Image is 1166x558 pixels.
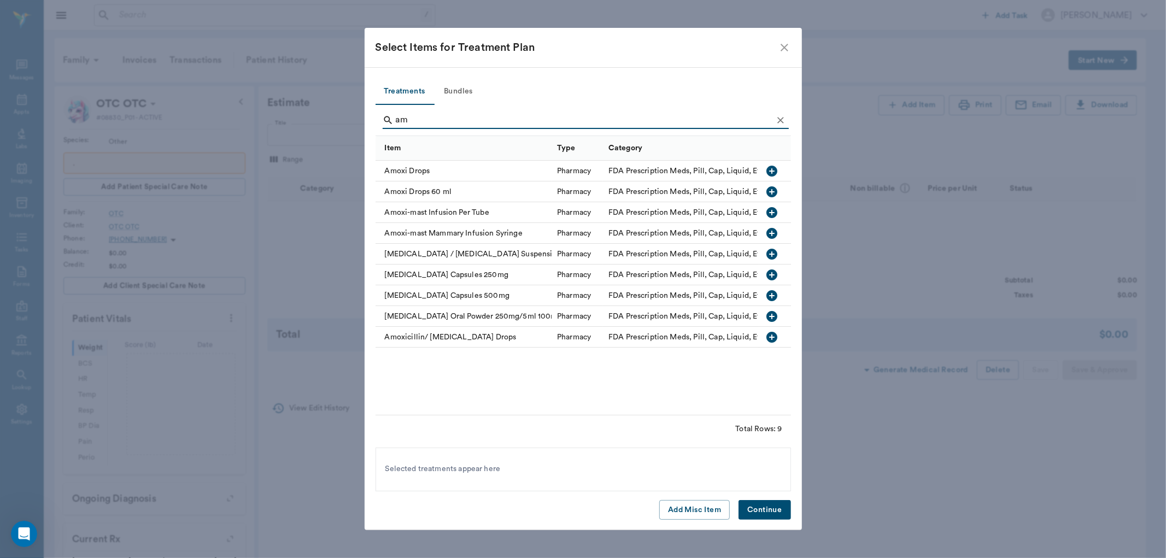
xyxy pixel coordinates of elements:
[736,424,782,434] div: Total Rows: 9
[739,500,790,520] button: Continue
[608,290,766,301] div: FDA Prescription Meds, Pill, Cap, Liquid, Etc.
[603,136,808,161] div: Category
[376,285,552,306] div: [MEDICAL_DATA] Capsules 500mg
[385,133,401,163] div: Item
[557,207,591,218] div: Pharmacy
[557,249,591,260] div: Pharmacy
[376,244,552,265] div: [MEDICAL_DATA] / [MEDICAL_DATA] Suspension
[383,111,789,131] div: Search
[557,166,591,177] div: Pharmacy
[608,228,766,239] div: FDA Prescription Meds, Pill, Cap, Liquid, Etc.
[608,166,766,177] div: FDA Prescription Meds, Pill, Cap, Liquid, Etc.
[557,133,576,163] div: Type
[376,181,552,202] div: Amoxi Drops 60 ml
[376,161,552,181] div: Amoxi Drops
[385,463,501,475] span: Selected treatments appear here
[608,186,766,197] div: FDA Prescription Meds, Pill, Cap, Liquid, Etc.
[557,332,591,343] div: Pharmacy
[376,39,778,56] div: Select Items for Treatment Plan
[376,136,552,161] div: Item
[608,269,766,280] div: FDA Prescription Meds, Pill, Cap, Liquid, Etc.
[396,111,772,129] input: Find a treatment
[557,269,591,280] div: Pharmacy
[552,136,603,161] div: Type
[608,207,766,218] div: FDA Prescription Meds, Pill, Cap, Liquid, Etc.
[376,327,552,348] div: Amoxicillin/ [MEDICAL_DATA] Drops
[376,202,552,223] div: Amoxi-mast Infusion Per Tube
[608,249,766,260] div: FDA Prescription Meds, Pill, Cap, Liquid, Etc.
[376,306,552,327] div: [MEDICAL_DATA] Oral Powder 250mg/5ml 100ml
[557,228,591,239] div: Pharmacy
[557,186,591,197] div: Pharmacy
[778,41,791,54] button: close
[376,79,434,105] button: Treatments
[608,311,766,322] div: FDA Prescription Meds, Pill, Cap, Liquid, Etc.
[557,311,591,322] div: Pharmacy
[376,223,552,244] div: Amoxi-mast Mammary Infusion Syringe
[434,79,483,105] button: Bundles
[608,332,766,343] div: FDA Prescription Meds, Pill, Cap, Liquid, Etc.
[608,133,642,163] div: Category
[376,265,552,285] div: [MEDICAL_DATA] Capsules 250mg
[557,290,591,301] div: Pharmacy
[11,521,37,547] iframe: Intercom live chat
[772,112,789,128] button: Clear
[659,500,730,520] button: Add Misc Item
